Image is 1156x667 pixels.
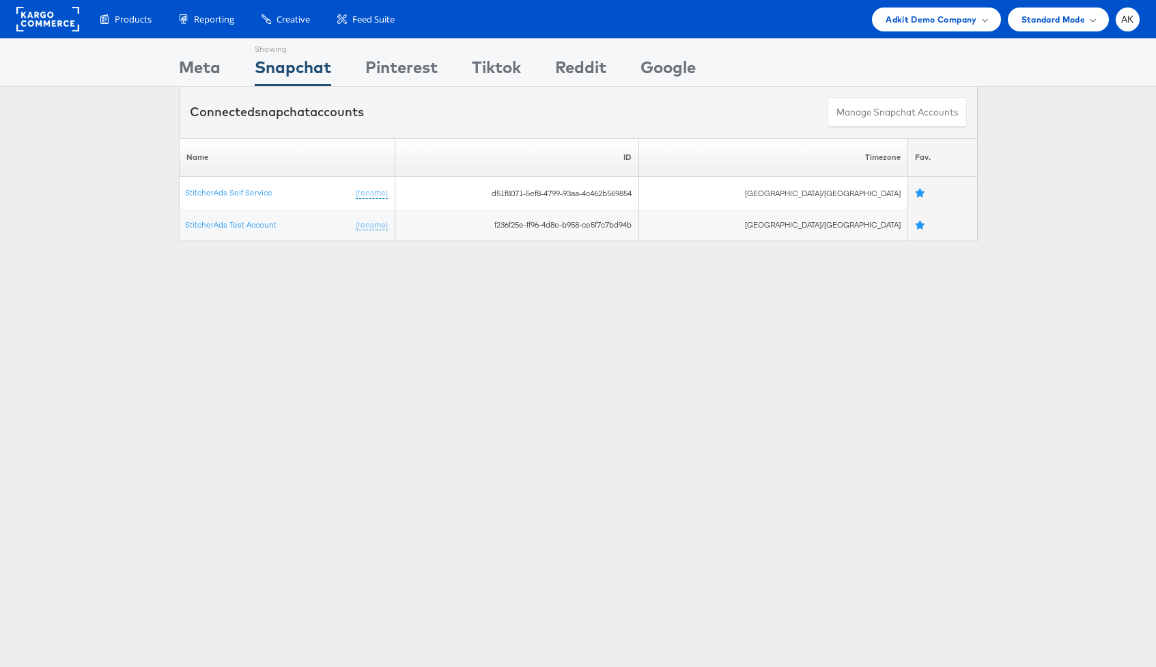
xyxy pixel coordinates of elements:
[886,12,976,27] span: Adkit Demo Company
[179,55,221,86] div: Meta
[395,177,639,209] td: d51f8071-5ef8-4799-93aa-4c462b569854
[1121,15,1134,24] span: AK
[365,55,438,86] div: Pinterest
[255,39,331,55] div: Showing
[185,219,277,230] a: StitcherAds Test Account
[255,104,310,120] span: snapchat
[190,103,364,121] div: Connected accounts
[828,97,967,128] button: Manage Snapchat Accounts
[639,138,908,177] th: Timezone
[115,13,152,26] span: Products
[179,138,395,177] th: Name
[356,219,388,231] a: (rename)
[395,209,639,241] td: f236f25e-ff96-4d8e-b958-ce5f7c7bd94b
[555,55,606,86] div: Reddit
[639,209,908,241] td: [GEOGRAPHIC_DATA]/[GEOGRAPHIC_DATA]
[185,187,272,198] a: StitcherAds Self Service
[352,13,395,26] span: Feed Suite
[356,187,388,199] a: (rename)
[640,55,696,86] div: Google
[277,13,310,26] span: Creative
[194,13,234,26] span: Reporting
[255,55,331,86] div: Snapchat
[395,138,639,177] th: ID
[1021,12,1085,27] span: Standard Mode
[472,55,521,86] div: Tiktok
[639,177,908,209] td: [GEOGRAPHIC_DATA]/[GEOGRAPHIC_DATA]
